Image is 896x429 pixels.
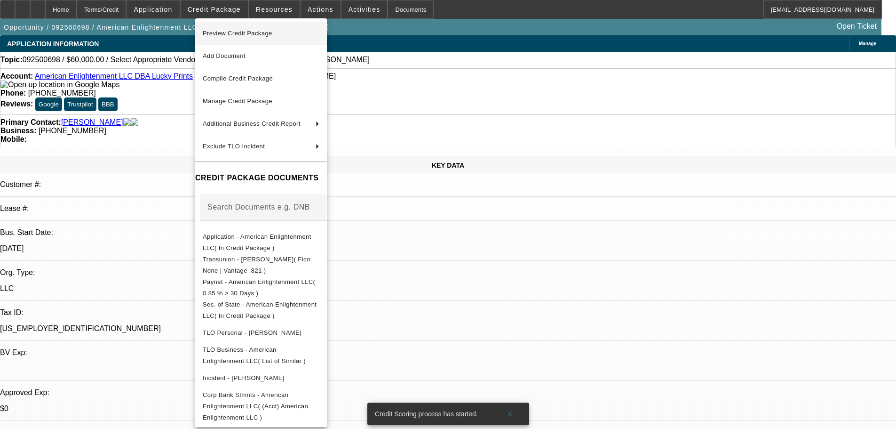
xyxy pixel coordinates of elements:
[203,346,306,364] span: TLO Business - American Enlightenment LLC( List of Similar )
[195,389,327,423] button: Corp Bank Stmnts - American Enlightenment LLC( (Acct) American Enlightenment LLC )
[195,344,327,367] button: TLO Business - American Enlightenment LLC( List of Similar )
[203,391,308,421] span: Corp Bank Stmnts - American Enlightenment LLC( (Acct) American Enlightenment LLC )
[195,172,327,184] h4: CREDIT PACKAGE DOCUMENTS
[203,374,285,381] span: Incident - [PERSON_NAME]
[203,52,246,59] span: Add Document
[203,256,312,274] span: Transunion - [PERSON_NAME]( Fico: None | Vantage :821 )
[195,367,327,389] button: Incident - Hupe, Curt
[203,75,273,82] span: Compile Credit Package
[195,322,327,344] button: TLO Personal - Hupe, Curt
[195,299,327,322] button: Sec. of State - American Enlightenment LLC( In Credit Package )
[203,143,265,150] span: Exclude TLO Incident
[203,97,272,105] span: Manage Credit Package
[203,301,317,319] span: Sec. of State - American Enlightenment LLC( In Credit Package )
[203,329,301,336] span: TLO Personal - [PERSON_NAME]
[203,30,272,37] span: Preview Credit Package
[195,231,327,254] button: Application - American Enlightenment LLC( In Credit Package )
[203,278,315,297] span: Paynet - American Enlightenment LLC( 0.85 % > 30 Days )
[207,203,310,211] mat-label: Search Documents e.g. DNB
[195,276,327,299] button: Paynet - American Enlightenment LLC( 0.85 % > 30 Days )
[195,254,327,276] button: Transunion - Hupe, Curt( Fico: None | Vantage :821 )
[203,233,311,251] span: Application - American Enlightenment LLC( In Credit Package )
[203,120,301,127] span: Additional Business Credit Report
